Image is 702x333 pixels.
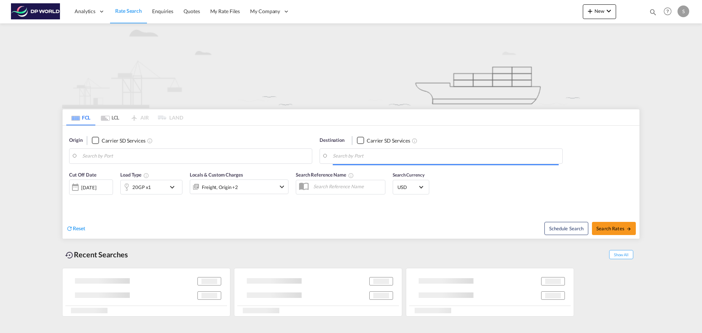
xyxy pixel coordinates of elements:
span: Enquiries [152,8,173,14]
span: Help [661,5,674,18]
div: S [678,5,689,17]
md-icon: icon-chevron-down [278,182,286,191]
md-icon: icon-plus 400-fg [586,7,595,15]
span: Search Reference Name [296,172,354,178]
div: icon-magnify [649,8,657,19]
span: USD [397,184,418,190]
div: [DATE] [69,179,113,195]
button: icon-plus 400-fgNewicon-chevron-down [583,4,616,19]
span: Reset [73,225,85,231]
span: Locals & Custom Charges [190,172,243,178]
md-checkbox: Checkbox No Ink [92,137,145,144]
md-icon: icon-refresh [66,225,73,232]
span: Rate Search [115,8,142,14]
span: New [586,8,613,14]
md-icon: Unchecked: Search for CY (Container Yard) services for all selected carriers.Checked : Search for... [147,138,153,144]
md-tab-item: LCL [95,109,125,125]
span: Origin [69,137,82,144]
div: icon-refreshReset [66,225,85,233]
md-icon: icon-chevron-down [604,7,613,15]
div: Carrier SD Services [102,137,145,144]
md-icon: icon-chevron-down [168,183,180,192]
span: Search Currency [393,172,424,178]
div: Recent Searches [62,246,131,263]
md-icon: Select multiple loads to view rates [143,173,149,178]
div: Freight Origin Destination Dock Stuffing [202,182,238,192]
span: Analytics [75,8,95,15]
md-checkbox: Checkbox No Ink [357,137,410,144]
input: Search by Port [82,151,308,162]
span: Show All [609,250,633,259]
div: Origin Checkbox No InkUnchecked: Search for CY (Container Yard) services for all selected carrier... [63,126,639,239]
span: Cut Off Date [69,172,97,178]
span: Load Type [120,172,149,178]
span: Destination [320,137,344,144]
span: Quotes [184,8,200,14]
button: Search Ratesicon-arrow-right [592,222,636,235]
div: Help [661,5,678,18]
div: 20GP x1icon-chevron-down [120,180,182,194]
md-icon: Unchecked: Search for CY (Container Yard) services for all selected carriers.Checked : Search for... [412,138,418,144]
span: Search Rates [596,226,631,231]
md-icon: icon-magnify [649,8,657,16]
button: Note: By default Schedule search will only considerorigin ports, destination ports and cut off da... [544,222,588,235]
span: My Rate Files [210,8,240,14]
div: Freight Origin Destination Dock Stuffingicon-chevron-down [190,179,288,194]
md-icon: icon-backup-restore [65,251,74,260]
span: My Company [250,8,280,15]
img: c08ca190194411f088ed0f3ba295208c.png [11,3,60,20]
div: Carrier SD Services [367,137,410,144]
md-icon: Your search will be saved by the below given name [348,173,354,178]
md-icon: icon-arrow-right [626,226,631,231]
md-pagination-wrapper: Use the left and right arrow keys to navigate between tabs [66,109,183,125]
md-datepicker: Select [69,194,75,204]
img: new-FCL.png [62,23,640,108]
md-select: Select Currency: $ USDUnited States Dollar [397,182,425,192]
input: Search by Port [333,151,559,162]
div: [DATE] [81,184,96,191]
input: Search Reference Name [310,181,385,192]
div: 20GP x1 [132,182,151,192]
md-tab-item: FCL [66,109,95,125]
